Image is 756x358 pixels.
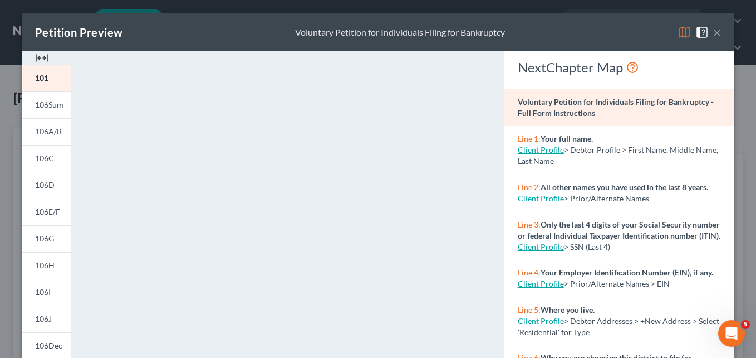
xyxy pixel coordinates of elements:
[518,97,714,118] strong: Voluntary Petition for Individuals Filing for Bankruptcy - Full Form Instructions
[35,51,48,65] img: expand-e0f6d898513216a626fdd78e52531dac95497ffd26381d4c15ee2fc46db09dca.svg
[518,145,718,166] span: > Debtor Profile > First Name, Middle Name, Last Name
[295,26,505,39] div: Voluntary Petition for Individuals Filing for Bankruptcy
[564,279,670,288] span: > Prior/Alternate Names > EIN
[518,220,720,240] strong: Only the last 4 digits of your Social Security number or federal Individual Taxpayer Identificati...
[22,91,71,118] a: 106Sum
[541,305,595,315] strong: Where you live.
[518,220,541,229] span: Line 3:
[741,320,750,329] span: 5
[22,279,71,306] a: 106I
[22,306,71,332] a: 106J
[22,172,71,199] a: 106D
[541,182,708,192] strong: All other names you have used in the last 8 years.
[35,341,62,350] span: 106Dec
[518,305,541,315] span: Line 5:
[518,182,541,192] span: Line 2:
[22,252,71,279] a: 106H
[22,65,71,91] a: 101
[678,26,691,39] img: map-eea8200ae884c6f1103ae1953ef3d486a96c86aabb227e865a55264e3737af1f.svg
[35,180,55,190] span: 106D
[518,134,541,143] span: Line 1:
[518,316,564,326] a: Client Profile
[22,118,71,145] a: 106A/B
[718,320,745,347] iframe: Intercom live chat
[35,100,63,109] span: 106Sum
[518,193,564,203] a: Client Profile
[35,287,51,297] span: 106I
[564,193,649,203] span: > Prior/Alternate Names
[518,242,564,251] a: Client Profile
[35,234,54,243] span: 106G
[564,242,610,251] span: > SSN (Last 4)
[541,134,593,143] strong: Your full name.
[518,268,541,277] span: Line 4:
[518,279,564,288] a: Client Profile
[541,268,713,277] strong: Your Employer Identification Number (EIN), if any.
[35,314,52,323] span: 106J
[713,26,721,39] button: ×
[518,316,719,337] span: > Debtor Addresses > +New Address > Select 'Residential' for Type
[518,59,721,76] div: NextChapter Map
[22,145,71,172] a: 106C
[35,153,54,163] span: 106C
[22,225,71,252] a: 106G
[35,207,60,216] span: 106E/F
[35,25,122,40] div: Petition Preview
[695,26,709,39] img: help-close-5ba153eb36485ed6c1ea00a893f15db1cb9b99d6cae46e1a8edb6c62d00a1a76.svg
[35,73,48,83] span: 101
[518,145,564,154] a: Client Profile
[35,260,55,270] span: 106H
[22,199,71,225] a: 106E/F
[35,127,62,136] span: 106A/B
